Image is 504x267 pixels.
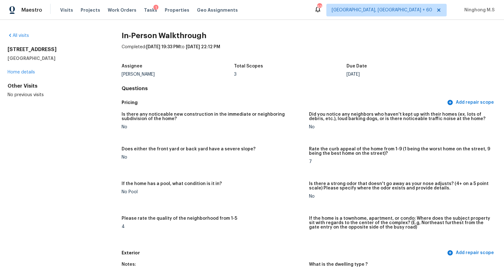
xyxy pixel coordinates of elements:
[186,45,220,49] span: [DATE] 22:12 PM
[234,64,263,68] h5: Total Scopes
[309,262,368,267] h5: What is the dwelling type ?
[146,45,180,49] span: [DATE] 19:33 PM
[8,33,29,38] a: All visits
[122,72,234,77] div: [PERSON_NAME]
[122,155,304,160] div: No
[462,7,495,13] span: Ninghong M.S
[309,194,491,199] div: No
[8,93,44,97] span: No previous visits
[122,64,142,68] h5: Assignee
[122,147,255,151] h5: Does either the front yard or back yard have a severe slope?
[81,7,100,13] span: Projects
[122,190,304,194] div: No Pool
[108,7,136,13] span: Work Orders
[60,7,73,13] span: Visits
[448,99,494,107] span: Add repair scope
[122,44,496,60] div: Completed: to
[8,46,101,53] h2: [STREET_ADDRESS]
[122,216,237,221] h5: Please rate the quality of the neighborhood from 1-5
[122,224,304,229] div: 4
[8,83,101,89] div: Other Visits
[122,99,446,106] h5: Pricing
[122,125,304,129] div: No
[309,112,491,121] h5: Did you notice any neighbors who haven't kept up with their homes (ex. lots of debris, etc.), lou...
[8,70,35,74] a: Home details
[317,4,322,10] div: 637
[234,72,346,77] div: 3
[122,85,496,92] h4: Questions
[346,72,459,77] div: [DATE]
[165,7,189,13] span: Properties
[309,182,491,190] h5: Is there a strong odor that doesn't go away as your nose adjusts? (4+ on a 5 point scale) Please ...
[153,5,158,11] div: 1
[144,8,157,12] span: Tasks
[309,160,491,164] div: 7
[122,32,496,39] h2: In-Person Walkthrough
[122,250,446,256] h5: Exterior
[446,247,496,259] button: Add repair scope
[122,112,304,121] h5: Is there any noticeable new construction in the immediate or neighboring subdivision of the home?
[346,64,367,68] h5: Due Date
[309,125,491,129] div: No
[122,262,136,267] h5: Notes:
[309,216,491,229] h5: If the home is a townhome, apartment, or condo: Where does the subject property sit with regards ...
[309,147,491,156] h5: Rate the curb appeal of the home from 1-9 (1 being the worst home on the street, 9 being the best...
[21,7,42,13] span: Maestro
[448,249,494,257] span: Add repair scope
[8,55,101,61] h5: [GEOGRAPHIC_DATA]
[446,97,496,108] button: Add repair scope
[332,7,432,13] span: [GEOGRAPHIC_DATA], [GEOGRAPHIC_DATA] + 60
[122,182,222,186] h5: If the home has a pool, what condition is it in?
[197,7,238,13] span: Geo Assignments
